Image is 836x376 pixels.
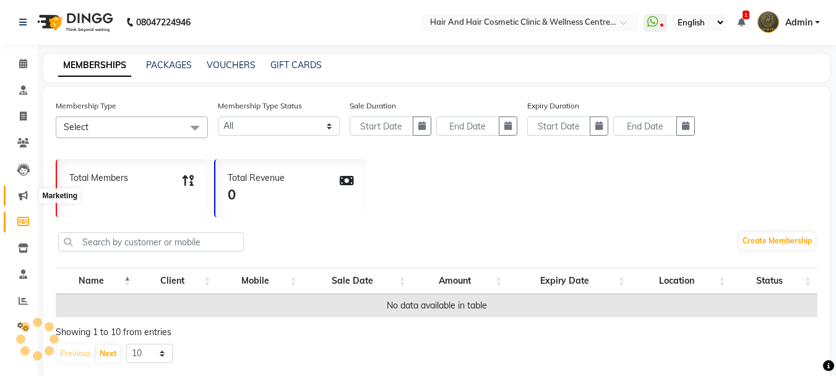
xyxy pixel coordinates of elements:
[631,268,732,294] th: Location: activate to sort column ascending
[218,100,302,111] label: Membership Type Status
[785,16,812,29] span: Admin
[56,100,116,111] label: Membership Type
[146,59,192,71] a: PACKAGES
[69,172,128,185] div: Total Members
[350,100,396,111] label: Sale Duration
[58,55,131,77] a: MEMBERSHIPS
[350,116,413,136] input: Start Date
[757,11,779,33] img: Admin
[56,268,137,294] th: Name: activate to sort column descending
[217,268,303,294] th: Mobile: activate to sort column ascending
[56,326,817,339] div: Showing 1 to 10 from entries
[136,5,191,40] b: 08047224946
[32,5,116,40] img: logo
[137,268,217,294] th: Client: activate to sort column ascending
[58,232,244,251] input: Search by customer or mobile
[57,345,94,362] button: Previous
[738,17,745,28] a: 1
[508,268,631,294] th: Expiry Date: activate to sort column ascending
[527,100,579,111] label: Expiry Duration
[270,59,322,71] a: GIFT CARDS
[613,116,676,136] input: End Date
[743,11,749,19] span: 1
[97,345,120,362] button: Next
[39,188,80,203] div: Marketing
[207,59,256,71] a: VOUCHERS
[228,172,285,185] div: Total Revenue
[731,268,817,294] th: Status: activate to sort column ascending
[436,116,499,136] input: End Date
[412,268,509,294] th: Amount: activate to sort column ascending
[56,294,817,317] td: No data available in table
[228,185,285,205] div: 0
[527,116,590,136] input: Start Date
[303,268,412,294] th: Sale Date: activate to sort column ascending
[739,232,815,250] a: Create Membership
[64,121,88,133] span: Select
